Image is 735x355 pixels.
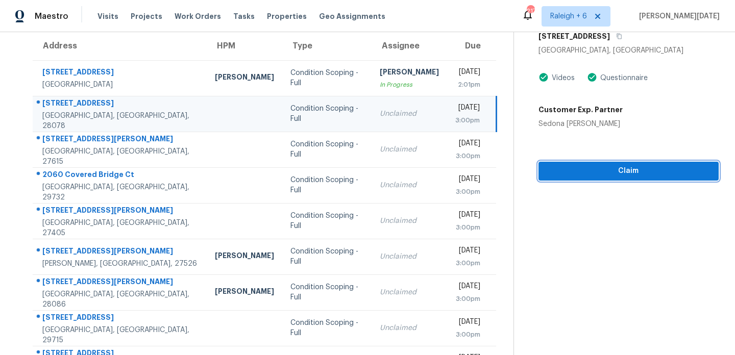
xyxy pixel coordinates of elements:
[380,67,439,80] div: [PERSON_NAME]
[33,32,207,60] th: Address
[282,32,372,60] th: Type
[455,245,481,258] div: [DATE]
[538,162,719,181] button: Claim
[549,73,575,83] div: Videos
[380,287,439,297] div: Unclaimed
[215,286,274,299] div: [PERSON_NAME]
[42,218,199,238] div: [GEOGRAPHIC_DATA], [GEOGRAPHIC_DATA], 27405
[290,318,363,338] div: Condition Scoping - Full
[35,11,68,21] span: Maestro
[42,289,199,310] div: [GEOGRAPHIC_DATA], [GEOGRAPHIC_DATA], 28086
[290,211,363,231] div: Condition Scoping - Full
[290,68,363,88] div: Condition Scoping - Full
[42,111,199,131] div: [GEOGRAPHIC_DATA], [GEOGRAPHIC_DATA], 28078
[455,281,481,294] div: [DATE]
[538,119,623,129] div: Sedona [PERSON_NAME]
[290,246,363,267] div: Condition Scoping - Full
[380,323,439,333] div: Unclaimed
[635,11,720,21] span: [PERSON_NAME][DATE]
[380,180,439,190] div: Unclaimed
[42,67,199,80] div: [STREET_ADDRESS]
[42,146,199,167] div: [GEOGRAPHIC_DATA], [GEOGRAPHIC_DATA], 27615
[207,32,282,60] th: HPM
[538,45,719,56] div: [GEOGRAPHIC_DATA], [GEOGRAPHIC_DATA]
[42,98,199,111] div: [STREET_ADDRESS]
[290,104,363,124] div: Condition Scoping - Full
[455,138,481,151] div: [DATE]
[455,187,481,197] div: 3:00pm
[42,246,199,259] div: [STREET_ADDRESS][PERSON_NAME]
[455,317,481,329] div: [DATE]
[527,6,534,16] div: 217
[233,13,255,20] span: Tasks
[215,250,274,263] div: [PERSON_NAME]
[267,11,307,21] span: Properties
[455,115,480,125] div: 3:00pm
[42,276,199,289] div: [STREET_ADDRESS][PERSON_NAME]
[455,329,481,340] div: 3:00pm
[455,210,481,222] div: [DATE]
[42,325,199,345] div: [GEOGRAPHIC_DATA], [GEOGRAPHIC_DATA], 29715
[380,251,439,262] div: Unclaimed
[538,31,610,41] h5: [STREET_ADDRESS]
[175,11,221,21] span: Work Orders
[42,134,199,146] div: [STREET_ADDRESS][PERSON_NAME]
[597,73,648,83] div: Questionnaire
[97,11,118,21] span: Visits
[380,144,439,155] div: Unclaimed
[215,72,274,85] div: [PERSON_NAME]
[290,175,363,195] div: Condition Scoping - Full
[538,72,549,83] img: Artifact Present Icon
[455,258,481,268] div: 3:00pm
[455,174,481,187] div: [DATE]
[380,80,439,90] div: In Progress
[587,72,597,83] img: Artifact Present Icon
[455,103,480,115] div: [DATE]
[610,27,624,45] button: Copy Address
[42,312,199,325] div: [STREET_ADDRESS]
[42,80,199,90] div: [GEOGRAPHIC_DATA]
[42,205,199,218] div: [STREET_ADDRESS][PERSON_NAME]
[42,259,199,269] div: [PERSON_NAME], [GEOGRAPHIC_DATA], 27526
[447,32,497,60] th: Due
[42,169,199,182] div: 2060 Covered Bridge Ct
[455,67,481,80] div: [DATE]
[455,151,481,161] div: 3:00pm
[547,165,710,177] span: Claim
[455,294,481,304] div: 3:00pm
[42,182,199,202] div: [GEOGRAPHIC_DATA], [GEOGRAPHIC_DATA], 29732
[455,222,481,233] div: 3:00pm
[380,216,439,226] div: Unclaimed
[455,80,481,90] div: 2:01pm
[380,109,439,119] div: Unclaimed
[372,32,447,60] th: Assignee
[538,105,623,115] h5: Customer Exp. Partner
[319,11,385,21] span: Geo Assignments
[131,11,162,21] span: Projects
[290,139,363,160] div: Condition Scoping - Full
[550,11,587,21] span: Raleigh + 6
[290,282,363,302] div: Condition Scoping - Full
